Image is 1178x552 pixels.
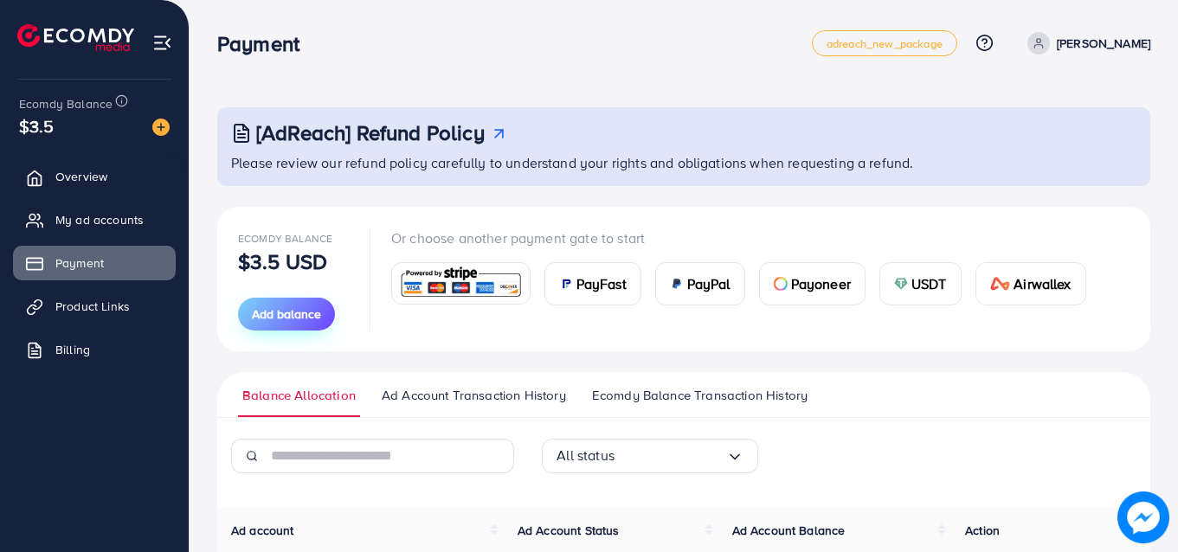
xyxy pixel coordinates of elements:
span: Action [965,522,1000,539]
a: cardPayFast [544,262,641,305]
a: Overview [13,159,176,194]
span: Ad Account Status [518,522,620,539]
a: cardUSDT [879,262,962,305]
p: [PERSON_NAME] [1057,33,1150,54]
img: logo [17,24,134,51]
a: [PERSON_NAME] [1020,32,1150,55]
input: Search for option [615,442,726,469]
span: USDT [911,273,947,294]
p: $3.5 USD [238,251,327,272]
span: Ad Account Transaction History [382,386,566,405]
span: All status [557,442,615,469]
span: Balance Allocation [242,386,356,405]
span: Ecomdy Balance [238,231,332,246]
span: Ad account [231,522,294,539]
h3: Payment [217,31,313,56]
a: cardPayoneer [759,262,866,305]
img: image [152,119,170,136]
img: card [990,277,1011,291]
span: Product Links [55,298,130,315]
span: PayPal [687,273,731,294]
span: $3.5 [19,113,55,138]
img: card [397,265,525,302]
p: Please review our refund policy carefully to understand your rights and obligations when requesti... [231,152,1140,173]
h3: [AdReach] Refund Policy [256,120,485,145]
a: cardPayPal [655,262,745,305]
span: Overview [55,168,107,185]
span: Ecomdy Balance [19,95,113,112]
span: adreach_new_package [827,38,943,49]
img: menu [152,33,172,53]
span: Ecomdy Balance Transaction History [592,386,808,405]
span: PayFast [576,273,627,294]
img: image [1117,491,1169,543]
a: Billing [13,332,176,367]
span: Payoneer [791,273,851,294]
a: cardAirwallex [975,262,1086,305]
a: adreach_new_package [812,30,957,56]
span: Billing [55,341,90,358]
p: Or choose another payment gate to start [391,228,1100,248]
span: Ad Account Balance [732,522,846,539]
img: card [774,277,788,291]
a: My ad accounts [13,202,176,237]
img: card [559,277,573,291]
img: card [894,277,908,291]
span: My ad accounts [55,211,144,228]
a: Payment [13,246,176,280]
div: Search for option [542,439,758,473]
img: card [670,277,684,291]
span: Add balance [252,305,321,323]
a: card [391,262,531,305]
span: Payment [55,254,104,272]
span: Airwallex [1014,273,1071,294]
button: Add balance [238,298,335,331]
a: Product Links [13,289,176,324]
